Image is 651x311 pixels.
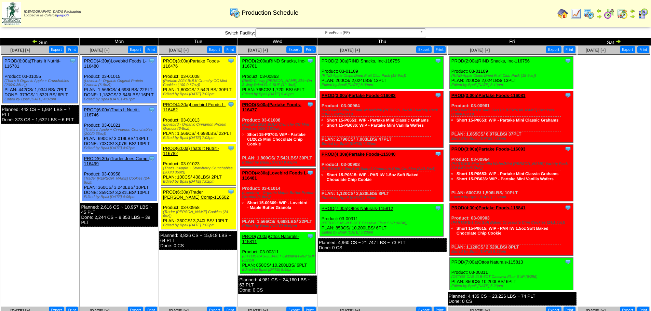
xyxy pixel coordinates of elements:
[49,46,64,53] button: Export
[238,275,316,294] div: Planned: 4,981 CS ~ 24,160 LBS ~ 63 PLT Done: 0 CS
[318,238,447,252] div: Planned: 4,960 CS ~ 21,747 LBS ~ 73 PLT Done: 0 CS
[451,83,573,87] div: Edited by Bpali [DATE] 8:10pm
[286,46,302,53] button: Export
[630,14,635,19] img: arrowright.gif
[228,145,234,152] img: Tooltip
[565,258,571,265] img: Tooltip
[557,8,568,19] img: home.gif
[322,58,400,63] a: PROD(2:00a)RIND Snacks, Inc-116755
[451,162,573,170] div: (PARTAKE-Mini Vanilla Wafer/Mini [PERSON_NAME] Variety Pack (10-0.67oz/6-7oz))
[340,48,360,53] span: [DATE] [+]
[242,224,315,228] div: Edited by Bpali [DATE] 9:49pm
[637,46,649,53] button: Print
[161,57,236,98] div: Product: 03-01008 PLAN: 1,800CS / 7,542LBS / 30PLT
[228,57,234,64] img: Tooltip
[82,105,157,152] div: Product: 03-01021 PLAN: 690CS / 3,019LBS / 13PLT DONE: 703CS / 3,076LBS / 13PLT
[327,118,429,123] a: Short 15-P0653: WIP - Partake Mini Classic Grahams
[242,92,315,96] div: Edited by Bpali [DATE] 9:49pm
[32,39,38,44] img: arrowleft.gif
[148,106,155,113] img: Tooltip
[163,180,236,184] div: Edited by Bpali [DATE] 7:02pm
[416,46,432,53] button: Export
[322,230,443,235] div: Edited by Bpali [DATE] 5:23pm
[240,169,315,230] div: Product: 03-01014 PLAN: 1,566CS / 4,698LBS / 22PLT
[457,118,559,123] a: Short 15-P0653: WIP - Partake Mini Classic Grahams
[317,38,447,46] td: Thu
[242,191,315,199] div: (Lovebird - Organic Maple Butter Protein Granola (6-8oz))
[240,232,315,274] div: Product: 03-00311 PLAN: 850CS / 10,200LBS / 6PLT
[596,8,602,14] img: arrowleft.gif
[320,150,443,202] div: Product: 03-00903 PLAN: 1,120CS / 2,520LBS / 8PLT
[163,79,236,87] div: (Partake 2024 BULK Crunchy CC Mini Cookies (100-0.67oz))
[470,48,490,53] span: [DATE] [+]
[159,231,238,250] div: Planned: 3,826 CS ~ 15,918 LBS ~ 64 PLT Done: 0 CS
[322,74,443,78] div: (RIND Apple Chips Dried Fruit Club Pack (18-9oz))
[84,146,157,150] div: Edited by Bpali [DATE] 4:07pm
[630,8,635,14] img: arrowleft.gif
[163,102,226,112] a: PROD(4:30a)Lovebird Foods L-116482
[163,58,220,69] a: PROD(3:00a)Partake Foods-116476
[80,203,158,227] div: Planned: 2,616 CS ~ 10,957 LBS ~ 45 PLT Done: 2,244 CS ~ 9,853 LBS ~ 39 PLT
[242,234,299,244] a: PROD(7:00a)Ottos Naturals-115811
[0,38,80,46] td: Sun
[242,254,315,263] div: (OTTOS CAS-2LB-6CT Cassava Flour SUP (6/2lb))
[242,58,306,69] a: PROD(2:00a)RIND Snacks, Inc-116761
[637,8,648,19] img: calendarcustomer.gif
[577,38,651,46] td: Sat
[322,108,443,116] div: (PARTAKE-Mini Vanilla Wafer/Mini [PERSON_NAME] Variety Pack (10-0.67oz/6-7oz))
[238,38,317,46] td: Wed
[617,8,628,19] img: calendarinout.gif
[10,48,30,53] a: [DATE] [+]
[586,48,606,53] a: [DATE] [+]
[449,145,573,201] div: Product: 03-00964 PLAN: 600CS / 1,506LBS / 10PLT
[84,128,157,136] div: (That's It Apple + Cinnamon Crunchables (200/0.35oz))
[596,14,602,19] img: arrowright.gif
[4,97,78,101] div: Edited by Bpali [DATE] 4:07pm
[451,284,573,288] div: Edited by Bpali [DATE] 5:23pm
[242,102,301,112] a: PROD(3:00a)Partake Foods-116477
[248,48,268,53] a: [DATE] [+]
[128,46,143,53] button: Export
[604,8,615,19] img: calendarblend.gif
[565,204,571,211] img: Tooltip
[322,196,443,200] div: Edited by Bpali [DATE] 9:55pm
[161,144,236,186] div: Product: 03-01023 PLAN: 100CS / 438LBS / 2PLT
[247,200,308,210] a: Short 15-00669: WIP - Lovebird - Maple Butter Granola
[451,205,526,210] a: PROD(4:30a)Partake Foods-115841
[327,172,419,182] a: Short 15-P0615: WIP - PAR IW 1.5oz Soft Baked Chocolate Chip Cookie
[230,7,241,18] img: calendarprod.gif
[322,83,443,87] div: Edited by Bpali [DATE] 8:09pm
[242,170,308,181] a: PROD(4:30a)Lovebird Foods L-116481
[320,91,443,148] div: Product: 03-00964 PLAN: 2,790CS / 7,003LBS / 47PLT
[451,58,530,63] a: PROD(2:00a)RIND Snacks, Inc-116756
[163,210,236,218] div: (Trader [PERSON_NAME] Cookies (24-6oz))
[451,108,573,116] div: (PARTAKE-BULK Mini Classic [PERSON_NAME] Crackers (100/0.67oz))
[4,79,78,87] div: (That's It Organic Apple + Crunchables (200/0.35oz))
[84,176,157,185] div: (Trader [PERSON_NAME] Cookies (24-6oz))
[82,154,157,201] div: Product: 03-00958 PLAN: 360CS / 3,240LBS / 10PLT DONE: 359CS / 3,231LBS / 10PLT
[322,167,443,171] div: (PARTAKE-1.5oz Soft Baked Chocolate Chip Cookies (24/1.5oz))
[84,107,140,117] a: PROD(6:00a)Thats It Nutriti-116746
[148,155,155,162] img: Tooltip
[451,259,523,265] a: PROD(7:00a)Ottos Naturals-115813
[451,74,573,78] div: (RIND Apple Chips Dried Fruit Club Pack (18-9oz))
[240,100,315,167] div: Product: 03-01008 PLAN: 1,800CS / 7,542LBS / 30PLT
[564,46,575,53] button: Print
[451,275,573,279] div: (OTTOS CAS-2LB-6CT Cassava Flour SUP (6/2lb))
[451,137,573,141] div: Edited by Bpali [DATE] 7:59pm
[242,9,298,16] span: Production Schedule
[447,38,577,46] td: Fri
[307,169,314,176] img: Tooltip
[322,152,396,157] a: PROD(4:30a)Partake Foods-115840
[451,146,526,152] a: PROD(3:00a)Partake Foods-116093
[2,2,21,25] img: zoroco-logo-small.webp
[242,268,315,272] div: Edited by Bpali [DATE] 9:48pm
[322,142,443,146] div: Edited by Bpali [DATE] 7:58pm
[322,206,393,211] a: PROD(7:00a)Ottos Naturals-115812
[247,132,306,146] a: Short 15-P0703: WIP - Partake 01/2025 Mini Chocolate Chip Cookie
[163,166,236,174] div: (That's It Apple + Strawberry Crunchables (200/0.35oz))
[242,123,315,131] div: (Partake 2024 BULK Crunchy CC Mini Cookies (100-0.67oz))
[240,57,315,98] div: Product: 03-00863 PLAN: 765CS / 1,720LBS / 6PLT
